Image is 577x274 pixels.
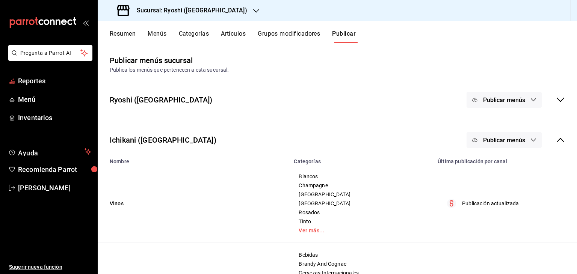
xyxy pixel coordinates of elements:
span: Brandy And Cognac [299,261,424,266]
span: Recomienda Parrot [18,164,91,175]
span: [GEOGRAPHIC_DATA] [299,192,424,197]
span: Champagne [299,183,424,188]
button: Resumen [110,30,136,43]
button: Publicar [332,30,356,43]
span: Menú [18,94,91,104]
div: navigation tabs [110,30,577,43]
div: Publica los menús que pertenecen a esta sucursal. [110,66,565,74]
button: Publicar menús [467,92,542,108]
span: Ayuda [18,147,82,156]
span: Reportes [18,76,91,86]
button: Grupos modificadores [258,30,320,43]
button: Pregunta a Parrot AI [8,45,92,61]
span: Bebidas [299,252,424,257]
button: open_drawer_menu [83,20,89,26]
span: [GEOGRAPHIC_DATA] [299,201,424,206]
span: Pregunta a Parrot AI [20,49,81,57]
h3: Sucursal: Ryoshi ([GEOGRAPHIC_DATA]) [131,6,247,15]
div: Ichikani ([GEOGRAPHIC_DATA]) [110,134,216,146]
span: Sugerir nueva función [9,263,91,271]
span: [PERSON_NAME] [18,183,91,193]
td: Vinos [98,164,289,243]
th: Nombre [98,154,289,164]
button: Menús [148,30,166,43]
span: Blancos [299,174,424,179]
th: Categorías [289,154,433,164]
div: Publicar menús sucursal [110,55,193,66]
a: Ver más... [299,228,424,233]
span: Tinto [299,219,424,224]
span: Publicar menús [483,96,525,104]
button: Categorías [179,30,209,43]
th: Última publicación por canal [433,154,577,164]
span: Rosados [299,210,424,215]
span: Inventarios [18,113,91,123]
a: Pregunta a Parrot AI [5,54,92,62]
button: Publicar menús [467,132,542,148]
p: Publicación actualizada [462,200,519,208]
div: Ryoshi ([GEOGRAPHIC_DATA]) [110,94,212,105]
span: Publicar menús [483,137,525,144]
button: Artículos [221,30,246,43]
